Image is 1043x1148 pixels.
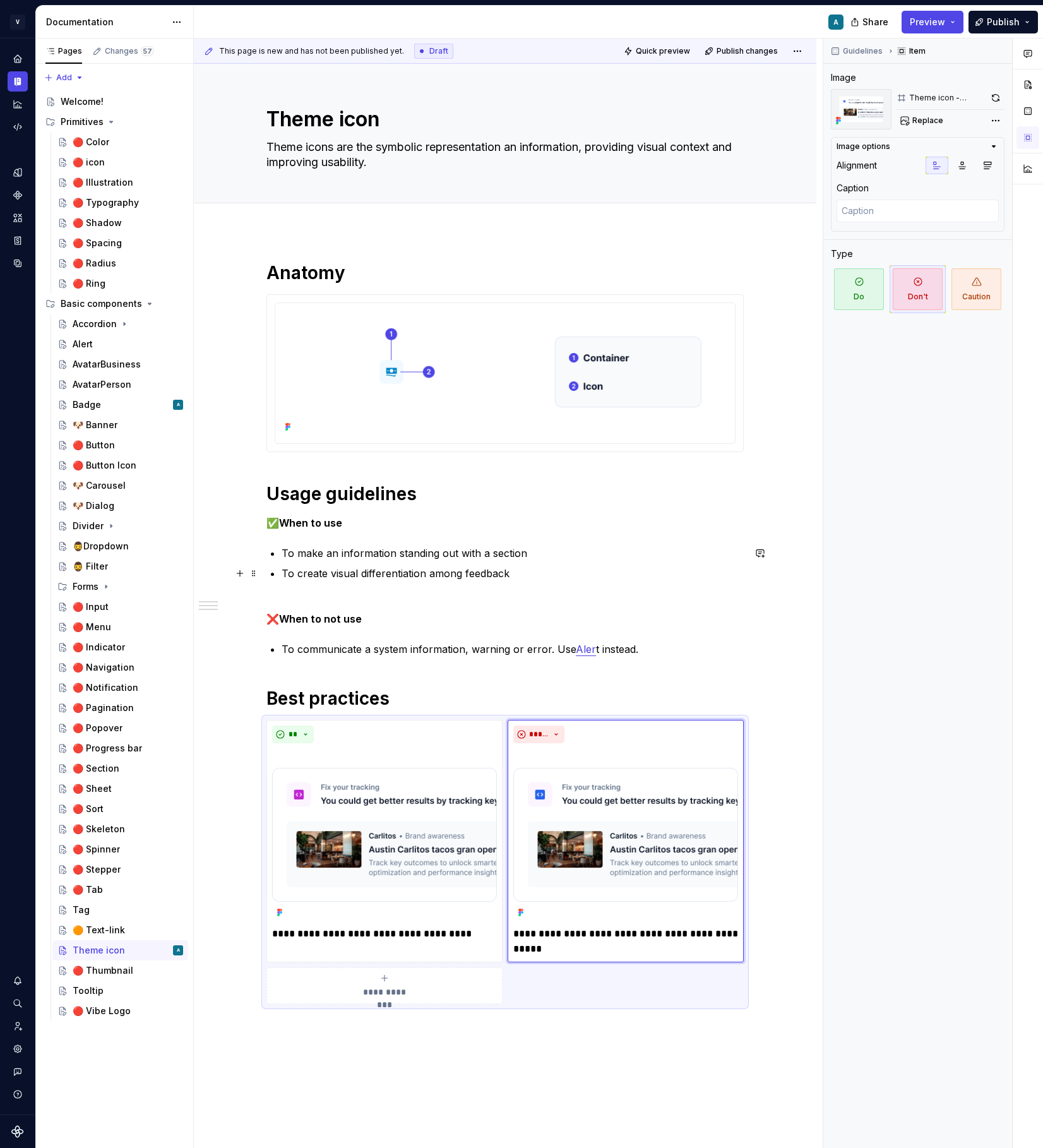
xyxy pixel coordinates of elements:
a: Documentation [8,71,28,92]
a: 🔴 Typography [52,193,188,213]
div: Divider [73,520,104,532]
div: 🔴 Button [73,439,115,451]
a: AvatarBusiness [52,354,188,374]
span: Guidelines [843,46,883,56]
div: A [177,398,180,411]
button: Contact support [8,1061,28,1082]
button: Guidelines [827,42,888,60]
a: 🔴 Popover [52,718,188,738]
a: Tag [52,900,188,920]
h1: Anatomy [266,261,744,284]
div: 🔴 Popover [73,722,122,734]
a: 🧔‍♂️Dropdown [52,536,188,556]
div: 🔴 Tab [73,883,103,896]
a: 🔴 Skeleton [52,819,188,839]
a: 🔴 Button [52,435,188,455]
div: 🐶 Carousel [73,479,126,492]
div: 🔴 Illustration [73,176,133,189]
a: 🐶 Carousel [52,475,188,496]
div: 🔴 Spinner [73,843,120,856]
div: Basic components [40,294,188,314]
div: Page tree [40,92,188,1021]
a: Settings [8,1039,28,1059]
a: 🐶 Dialog [52,496,188,516]
a: 🧔‍♂️ Filter [52,556,188,577]
div: 🔴 Color [73,136,109,148]
a: 🔴 Indicator [52,637,188,657]
button: Do [831,265,887,313]
a: 🔴 icon [52,152,188,172]
button: Publish [968,11,1038,33]
button: Preview [902,11,963,33]
div: Tooltip [73,984,104,997]
div: Basic components [61,297,142,310]
button: Quick preview [620,42,696,60]
strong: When to not use [279,613,362,625]
img: f0ed399f-1b87-4e26-a65c-b8688d5c2f37.png [831,89,891,129]
span: Draft [429,46,448,56]
a: 🔴 Vibe Logo [52,1001,188,1021]
div: 🔴 Radius [73,257,116,270]
div: Analytics [8,94,28,114]
span: Add [56,73,72,83]
a: 🔴 Button Icon [52,455,188,475]
a: 🔴 Navigation [52,657,188,678]
div: 🔴 icon [73,156,105,169]
div: Tag [73,904,90,916]
div: Invite team [8,1016,28,1036]
button: V [3,8,33,35]
p: To communicate a system information, warning or error. Use t instead. [282,642,744,657]
div: 🔴 Pagination [73,702,134,714]
div: 🔴 Sheet [73,782,112,795]
button: Publish changes [701,42,784,60]
h1: Usage guidelines [266,482,744,505]
a: 🟠 Text-link [52,920,188,940]
a: 🔴 Pagination [52,698,188,718]
span: Quick preview [636,46,690,56]
div: 🧔‍♂️Dropdown [73,540,129,553]
a: 🔴 Section [52,758,188,779]
div: 🧔‍♂️ Filter [73,560,108,573]
a: Aler [576,643,596,655]
a: 🔴 Sort [52,799,188,819]
a: 🔴 Sheet [52,779,188,799]
button: Don't [890,265,946,313]
div: 🔴 Ring [73,277,105,290]
div: Image [831,71,856,84]
div: 🔴 Input [73,601,109,613]
div: 🐶 Banner [73,419,117,431]
span: Replace [912,116,943,126]
a: Data sources [8,253,28,273]
a: 🔴 Spacing [52,233,188,253]
div: 🐶 Dialog [73,499,114,512]
button: Caution [948,265,1004,313]
strong: When to use [279,517,342,529]
div: A [177,944,180,957]
div: Components [8,185,28,205]
a: 🔴 Illustration [52,172,188,193]
div: Storybook stories [8,230,28,251]
textarea: Theme icon [264,104,741,135]
div: Alignment [837,159,877,172]
a: AvatarPerson [52,374,188,395]
span: This page is new and has not been published yet. [219,46,404,56]
a: Code automation [8,117,28,137]
div: Primitives [61,116,104,128]
div: 🟠 Text-link [73,924,125,936]
a: 🔴 Progress bar [52,738,188,758]
a: 🔴 Tab [52,880,188,900]
a: 🔴 Shadow [52,213,188,233]
img: f0ed399f-1b87-4e26-a65c-b8688d5c2f37.png [513,748,738,921]
a: Tooltip [52,981,188,1001]
button: Notifications [8,971,28,991]
div: Accordion [73,318,117,330]
div: 🔴 Stepper [73,863,121,876]
img: 52a1a4f4-92a9-424a-9ec2-bf91d06220ca.png [272,748,497,921]
div: 🔴 Notification [73,681,138,694]
div: 🔴 Button Icon [73,459,136,472]
button: Search ⌘K [8,993,28,1013]
div: 🔴 Thumbnail [73,964,133,977]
